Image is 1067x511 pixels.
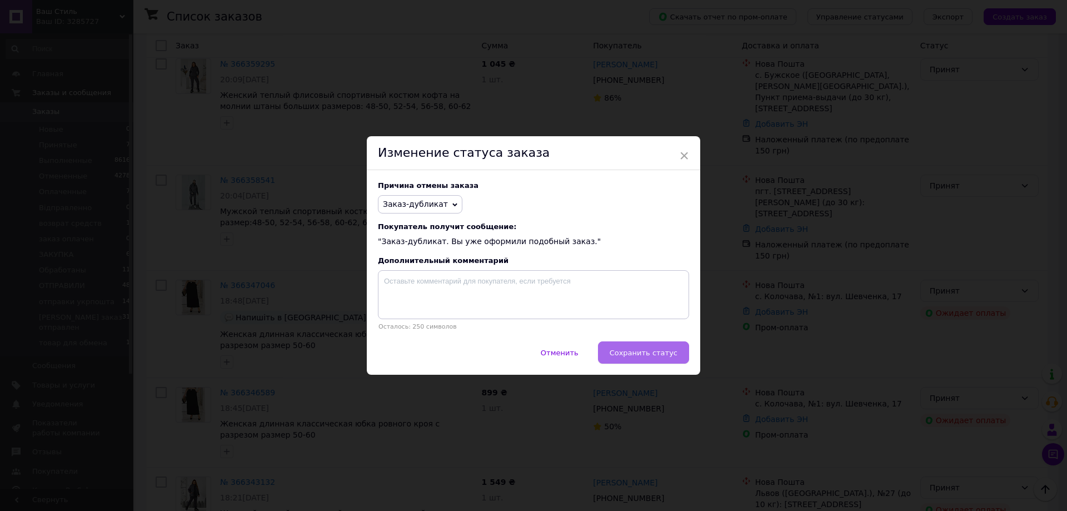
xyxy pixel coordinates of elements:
[598,341,689,364] button: Сохранить статус
[541,349,579,357] span: Отменить
[367,136,700,170] div: Изменение статуса заказа
[610,349,677,357] span: Сохранить статус
[378,181,689,190] div: Причина отмены заказа
[378,323,689,330] p: Осталось: 250 символов
[378,256,689,265] div: Дополнительный комментарий
[378,222,689,231] span: Покупатель получит сообщение:
[378,222,689,247] div: "Заказ-дубликат. Вы уже оформили подобный заказ."
[679,146,689,165] span: ×
[383,200,448,209] span: Заказ-дубликат
[529,341,590,364] button: Отменить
